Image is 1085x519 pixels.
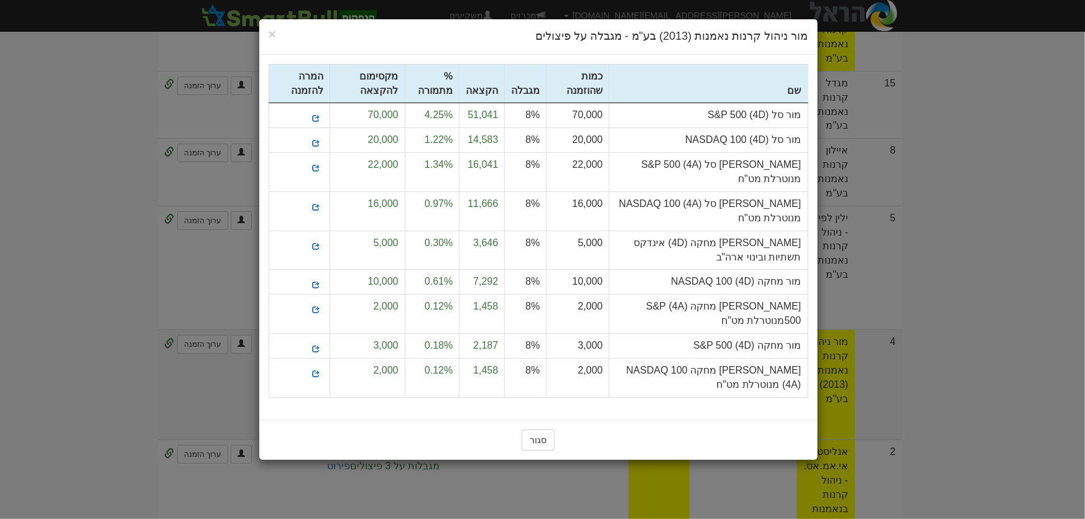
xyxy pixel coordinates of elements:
td: הקצאה בפועל לקבוצת סמארטבול 24%, לתשומת ליבך: עדכון המגבלות ישנה את אפשרויות ההקצאה הסופיות. [315,329,446,439]
td: [PERSON_NAME] סל S&P 500 (4A) מנוטרלת מט"ח [609,153,808,192]
td: 1,458 [459,295,505,334]
td: 16,041 [459,153,505,192]
td: 11,666 [459,192,505,231]
h4: מור ניהול קרנות נאמנות (2013) בע"מ - מגבלה על פיצולים [269,29,808,45]
td: 14,583 [459,128,505,153]
td: 8% [505,295,547,334]
td: 51,041 [459,103,505,128]
td: 5,000 [330,231,405,270]
td: מור מחקה (4D) S&P 500 [609,334,808,359]
td: 4.25% [405,103,459,128]
td: מור סל S&P 500 (4D) [609,103,808,128]
td: 20,000 [330,128,405,153]
td: 2,000 [330,295,405,334]
td: 1,458 [459,359,505,398]
td: 7,292 [459,270,505,295]
td: 10,000 [330,270,405,295]
td: 8% [505,153,547,192]
td: 20,000 [547,128,609,153]
span: × [269,27,276,41]
button: סגור [522,429,555,451]
td: 2,000 [330,359,405,398]
td: 0.18% [405,334,459,359]
td: 0.61% [405,270,459,295]
td: 8% [505,192,547,231]
td: 10,000 [547,270,609,295]
td: 8% [505,231,547,270]
td: 2,000 [547,359,609,398]
td: 3,000 [330,334,405,359]
td: 8% [505,128,547,153]
th: % מתמורה [405,64,459,103]
td: 3,646 [459,231,505,270]
td: 0.12% [405,295,459,334]
th: מגבלה [505,64,547,103]
td: 8% [505,270,547,295]
td: 2,000 [547,295,609,334]
td: [PERSON_NAME] מחקה (4D) אינדקס תשתיות ובינוי ארה"ב [609,231,808,270]
td: 70,000 [547,103,609,128]
td: 16,000 [330,192,405,231]
td: 70,000 [330,103,405,128]
td: [PERSON_NAME] מחקה NASDAQ 100 (4A) מנוטרלת מט"ח [609,359,808,398]
td: 3,000 [547,334,609,359]
td: 2,187 [459,334,505,359]
td: 0.97% [405,192,459,231]
td: 1.22% [405,128,459,153]
td: 0.12% [405,359,459,398]
td: 8% [505,359,547,398]
th: שם [609,64,808,103]
td: [PERSON_NAME] מחקה (4A) S&P 500מנוטרלת מט"ח [609,295,808,334]
th: הקצאה [459,64,505,103]
td: מור מחקה (4D) NASDAQ 100 [609,270,808,295]
td: 8% [505,103,547,128]
td: 22,000 [330,153,405,192]
td: 16,000 [547,192,609,231]
th: כמות שהוזמנה [547,64,609,103]
td: 8% [505,334,547,359]
td: מור סל NASDAQ 100 (4D) [609,128,808,153]
td: 0.30% [405,231,459,270]
td: 5,000 [547,231,609,270]
td: 22,000 [547,153,609,192]
th: המרה להזמנה [269,64,330,103]
td: 1.34% [405,153,459,192]
th: מקסימום להקצאה [330,64,405,103]
td: [PERSON_NAME] סל NASDAQ 100 (4A) מנוטרלת מט"ח [609,192,808,231]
